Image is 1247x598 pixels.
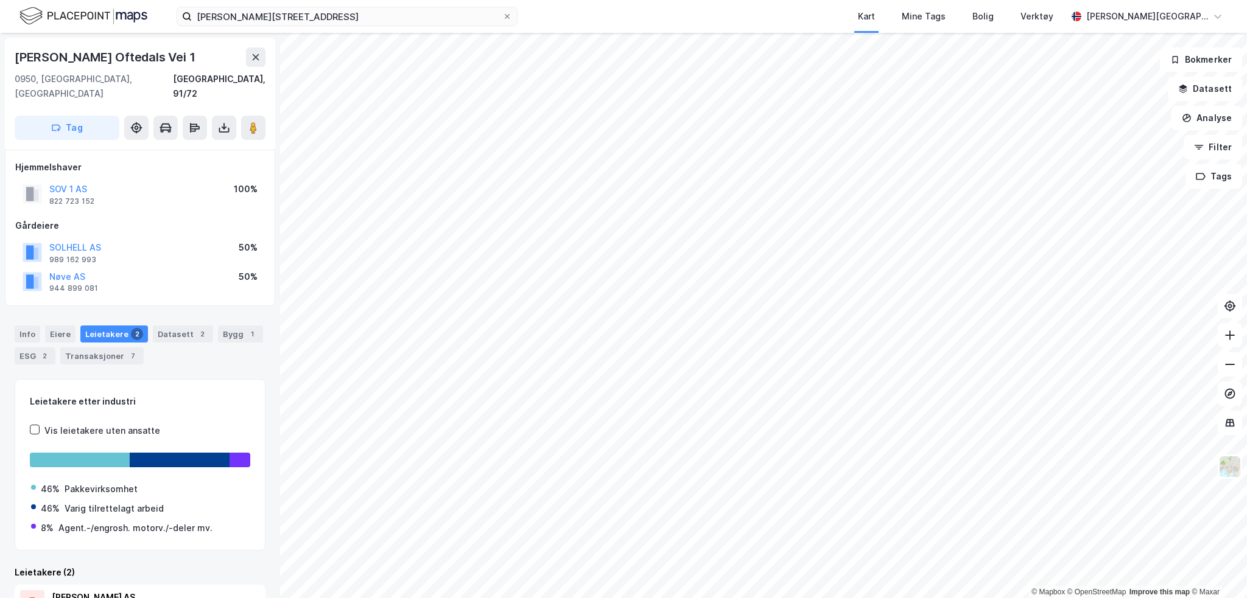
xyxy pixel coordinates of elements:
div: 989 162 993 [49,255,96,265]
a: Mapbox [1031,588,1065,596]
div: 50% [239,269,258,284]
div: [GEOGRAPHIC_DATA], 91/72 [173,72,265,101]
button: Analyse [1171,106,1242,130]
img: Z [1218,455,1242,478]
div: 0950, [GEOGRAPHIC_DATA], [GEOGRAPHIC_DATA] [15,72,173,101]
div: Pakkevirksomhet [65,482,138,496]
div: 2 [196,328,208,340]
div: 46% [41,501,60,516]
div: Datasett [153,325,213,342]
div: Kart [858,9,875,24]
div: 822 723 152 [49,196,94,206]
div: Kontrollprogram for chat [1186,540,1247,598]
div: 2 [131,328,143,340]
button: Tags [1186,164,1242,189]
div: Hjemmelshaver [15,160,265,175]
div: Varig tilrettelagt arbeid [65,501,164,516]
div: 46% [41,482,60,496]
div: 1 [246,328,258,340]
button: Bokmerker [1160,47,1242,72]
div: Info [15,325,40,342]
div: Eiere [45,325,76,342]
div: 7 [127,350,139,362]
div: [PERSON_NAME][GEOGRAPHIC_DATA] [1086,9,1208,24]
button: Tag [15,116,119,140]
button: Datasett [1168,77,1242,101]
div: Vis leietakere uten ansatte [44,423,160,438]
div: Agent.-/engrosh. motorv./-deler mv. [58,521,213,535]
div: Gårdeiere [15,218,265,233]
a: Improve this map [1129,588,1190,596]
div: Leietakere etter industri [30,394,250,409]
div: [PERSON_NAME] Oftedals Vei 1 [15,47,197,67]
div: Bolig [972,9,994,24]
div: 8% [41,521,54,535]
div: 2 [38,350,51,362]
input: Søk på adresse, matrikkel, gårdeiere, leietakere eller personer [192,7,502,26]
div: 100% [234,182,258,196]
a: OpenStreetMap [1067,588,1126,596]
div: Mine Tags [902,9,946,24]
div: Bygg [218,325,263,342]
iframe: Chat Widget [1186,540,1247,598]
div: Leietakere (2) [15,565,265,580]
div: ESG [15,347,55,364]
div: Verktøy [1020,9,1053,24]
div: 50% [239,240,258,255]
img: logo.f888ab2527a4732fd821a326f86c7f29.svg [19,5,147,27]
div: Leietakere [80,325,148,342]
div: 944 899 081 [49,283,98,293]
button: Filter [1184,135,1242,159]
div: Transaksjoner [60,347,144,364]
